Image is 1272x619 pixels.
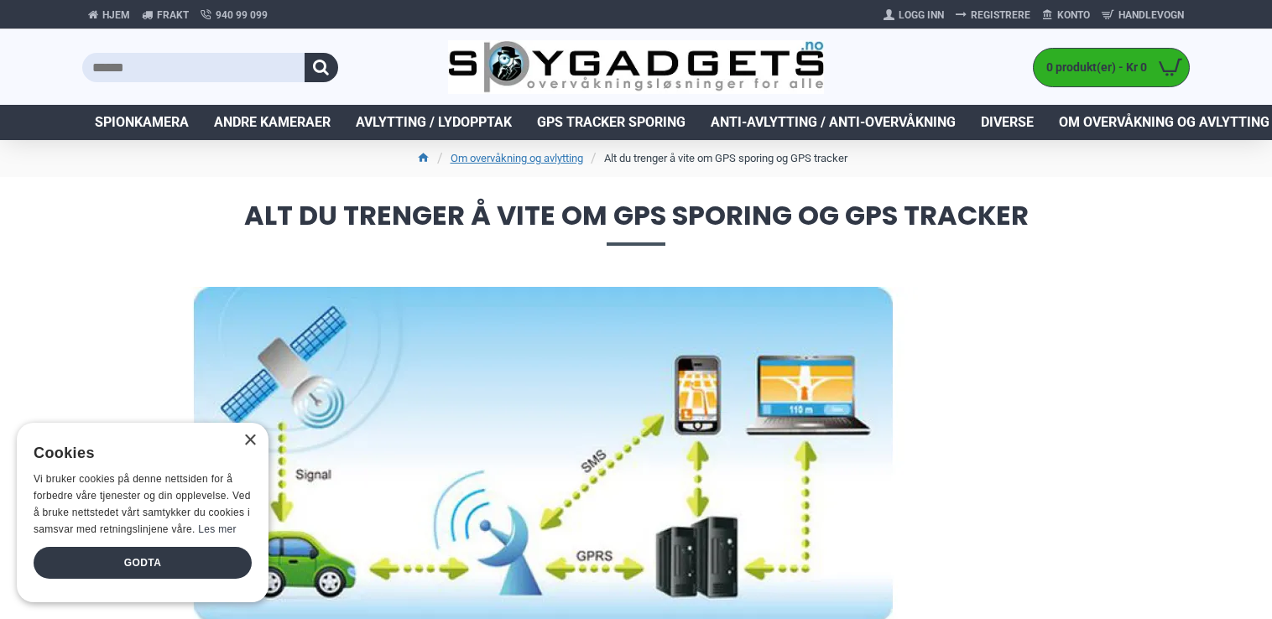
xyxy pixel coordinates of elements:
[899,8,944,23] span: Logg Inn
[201,105,343,140] a: Andre kameraer
[1034,49,1189,86] a: 0 produkt(er) - Kr 0
[95,112,189,133] span: Spionkamera
[243,434,256,447] div: Close
[82,202,1190,245] span: Alt du trenger å vite om GPS sporing og GPS tracker
[451,150,583,167] a: Om overvåkning og avlytting
[102,8,130,23] span: Hjem
[157,8,189,23] span: Frakt
[1057,8,1090,23] span: Konto
[343,105,524,140] a: Avlytting / Lydopptak
[34,473,251,534] span: Vi bruker cookies på denne nettsiden for å forbedre våre tjenester og din opplevelse. Ved å bruke...
[198,523,236,535] a: Les mer, opens a new window
[34,435,241,471] div: Cookies
[448,40,825,95] img: SpyGadgets.no
[1036,2,1096,29] a: Konto
[981,112,1034,133] span: Diverse
[950,2,1036,29] a: Registrere
[356,112,512,133] span: Avlytting / Lydopptak
[1096,2,1190,29] a: Handlevogn
[216,8,268,23] span: 940 99 099
[971,8,1030,23] span: Registrere
[698,105,968,140] a: Anti-avlytting / Anti-overvåkning
[1059,112,1269,133] span: Om overvåkning og avlytting
[34,547,252,579] div: Godta
[968,105,1046,140] a: Diverse
[82,105,201,140] a: Spionkamera
[524,105,698,140] a: GPS Tracker Sporing
[1034,59,1151,76] span: 0 produkt(er) - Kr 0
[711,112,956,133] span: Anti-avlytting / Anti-overvåkning
[537,112,686,133] span: GPS Tracker Sporing
[214,112,331,133] span: Andre kameraer
[878,2,950,29] a: Logg Inn
[1118,8,1184,23] span: Handlevogn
